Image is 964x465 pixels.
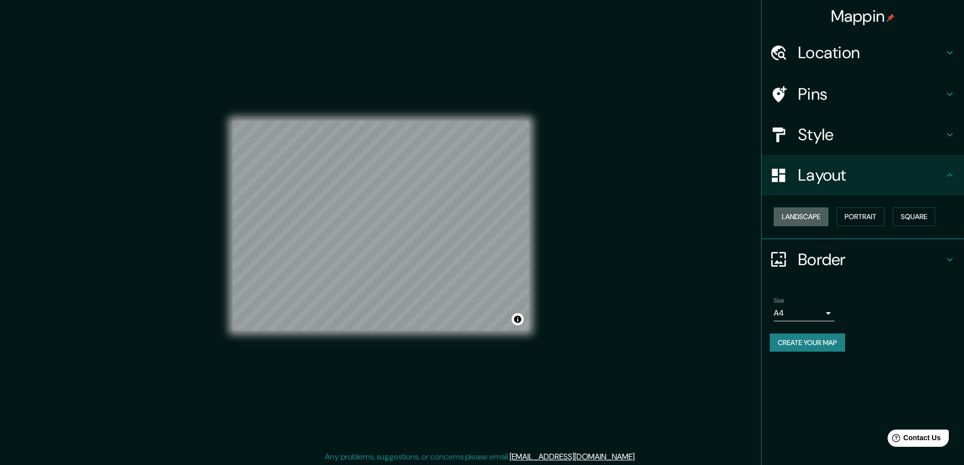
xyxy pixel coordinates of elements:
h4: Pins [798,84,944,104]
h4: Mappin [831,6,895,26]
h4: Layout [798,165,944,185]
button: Toggle attribution [512,313,524,325]
div: Border [762,239,964,280]
img: pin-icon.png [887,14,895,22]
p: Any problems, suggestions, or concerns please email . [325,451,636,463]
label: Size [774,296,784,305]
button: Square [893,207,935,226]
div: A4 [774,305,834,321]
a: [EMAIL_ADDRESS][DOMAIN_NAME] [510,451,635,462]
h4: Location [798,43,944,63]
button: Landscape [774,207,828,226]
canvas: Map [233,121,529,330]
h4: Style [798,124,944,145]
div: Pins [762,74,964,114]
div: . [636,451,638,463]
h4: Border [798,249,944,270]
div: . [638,451,640,463]
div: Style [762,114,964,155]
iframe: Help widget launcher [874,426,953,454]
div: Location [762,32,964,73]
div: Layout [762,155,964,195]
button: Portrait [836,207,885,226]
button: Create your map [770,333,845,352]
